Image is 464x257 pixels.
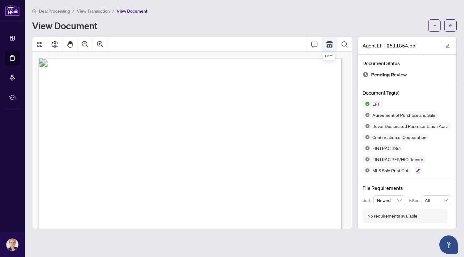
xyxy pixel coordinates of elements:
span: ellipsis [432,23,437,28]
img: Document Status [362,71,369,78]
div: No requirements available [367,213,417,219]
img: logo [5,5,20,16]
h4: File Requirements [362,184,451,192]
span: home [32,9,36,13]
span: FINTRAC ID(s) [370,146,403,150]
h1: View Document [32,21,97,31]
img: Status Icon [362,100,370,108]
span: Agreement of Purchase and Sale [370,113,438,117]
span: Confirmation of Cooperation [370,135,429,139]
p: Filter: [409,197,421,204]
button: Open asap [439,235,458,254]
li: / [72,7,74,14]
span: Agent EFT 2511854.pdf [362,42,417,49]
img: Status Icon [362,145,370,152]
span: Deal Processing [39,8,70,14]
span: Pending Review [371,71,407,79]
h4: Document Status [362,59,451,67]
span: Buyer Designated Representation Agreement [370,124,451,128]
p: Sort: [362,197,373,204]
img: Status Icon [362,133,370,141]
img: Status Icon [362,122,370,130]
img: Status Icon [362,156,370,163]
span: View Transaction [77,8,110,14]
li: / [112,7,114,14]
span: Newest [377,196,402,205]
span: FINTRAC PEP/HIO Record [370,157,426,161]
img: Profile Icon [6,239,18,251]
span: EFT [370,102,383,106]
span: All [425,196,448,205]
span: View Document [117,8,147,14]
img: Status Icon [362,167,370,174]
span: edit [445,44,450,48]
h4: Document Tag(s) [362,89,451,96]
img: Status Icon [362,111,370,119]
span: MLS Sold Print Out [370,168,411,173]
span: arrow-left [448,23,453,28]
